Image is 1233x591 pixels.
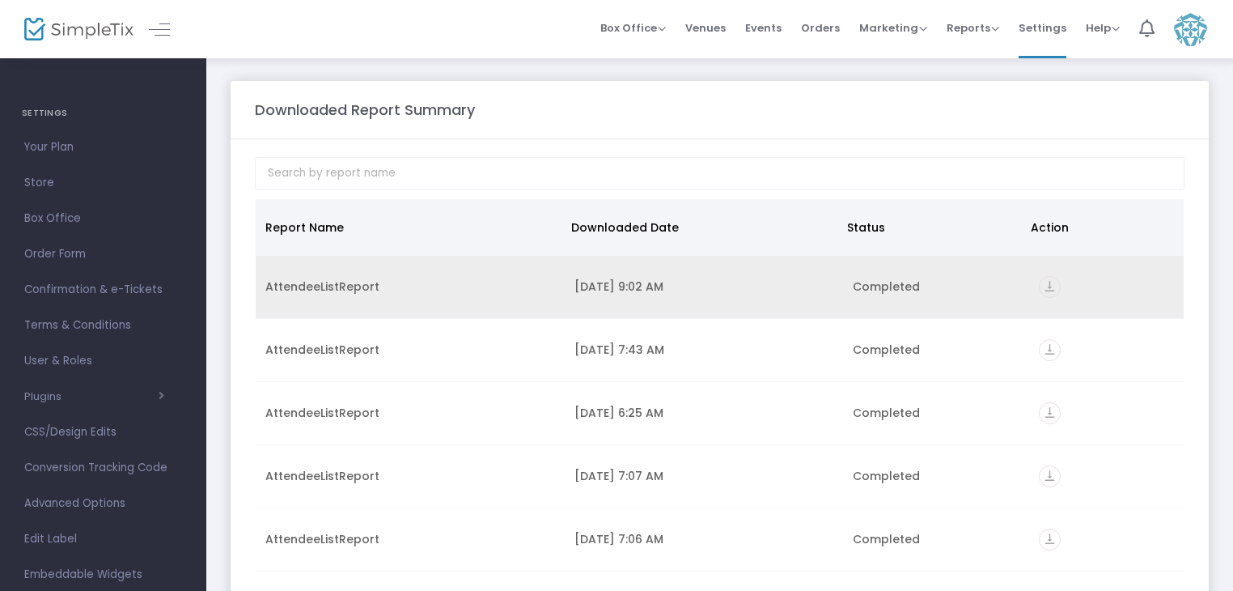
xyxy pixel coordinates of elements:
div: AttendeeListReport [265,405,555,421]
span: Box Office [24,208,182,229]
div: https://go.SimpleTix.com/x7qfb [1039,339,1174,361]
i: vertical_align_bottom [1039,529,1061,551]
span: CSS/Design Edits [24,422,182,443]
div: AttendeeListReport [265,278,555,295]
span: Order Form [24,244,182,265]
span: Events [745,7,782,49]
span: Settings [1019,7,1066,49]
span: Conversion Tracking Code [24,457,182,478]
th: Status [837,199,1021,256]
div: Completed [853,405,1019,421]
span: Advanced Options [24,493,182,514]
th: Action [1021,199,1174,256]
h4: SETTINGS [22,97,184,130]
div: 9/8/2025 7:06 AM [574,531,833,547]
button: Plugins [24,390,164,403]
div: https://go.SimpleTix.com/ko33m [1039,466,1174,487]
span: Edit Label [24,529,182,550]
span: Venues [685,7,726,49]
div: 9/18/2025 9:02 AM [574,278,833,295]
span: Store [24,172,182,193]
div: 9/8/2025 7:07 AM [574,468,833,484]
span: Confirmation & e-Tickets [24,279,182,300]
th: Downloaded Date [561,199,837,256]
div: Completed [853,342,1019,358]
div: 9/15/2025 6:25 AM [574,405,833,421]
span: Your Plan [24,137,182,158]
a: vertical_align_bottom [1039,281,1061,297]
i: vertical_align_bottom [1039,402,1061,424]
div: https://go.SimpleTix.com/vzq63 [1039,402,1174,424]
span: Embeddable Widgets [24,564,182,585]
input: Search by report name [255,157,1184,190]
th: Report Name [256,199,561,256]
div: Completed [853,278,1019,295]
span: Orders [801,7,840,49]
div: Completed [853,531,1019,547]
span: Help [1086,20,1120,36]
div: https://go.SimpleTix.com/7jg66 [1039,276,1174,298]
span: Marketing [859,20,927,36]
a: vertical_align_bottom [1039,534,1061,550]
a: vertical_align_bottom [1039,407,1061,423]
span: Box Office [600,20,666,36]
span: User & Roles [24,351,182,372]
i: vertical_align_bottom [1039,339,1061,361]
div: Completed [853,468,1019,484]
div: https://go.SimpleTix.com/dfu3b [1039,529,1174,551]
span: Reports [947,20,999,36]
div: AttendeeListReport [265,468,555,484]
a: vertical_align_bottom [1039,470,1061,487]
div: AttendeeListReport [265,531,555,547]
i: vertical_align_bottom [1039,276,1061,298]
span: Terms & Conditions [24,315,182,336]
i: vertical_align_bottom [1039,466,1061,487]
div: AttendeeListReport [265,342,555,358]
div: 9/15/2025 7:43 AM [574,342,833,358]
a: vertical_align_bottom [1039,344,1061,360]
m-panel-title: Downloaded Report Summary [255,99,475,121]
